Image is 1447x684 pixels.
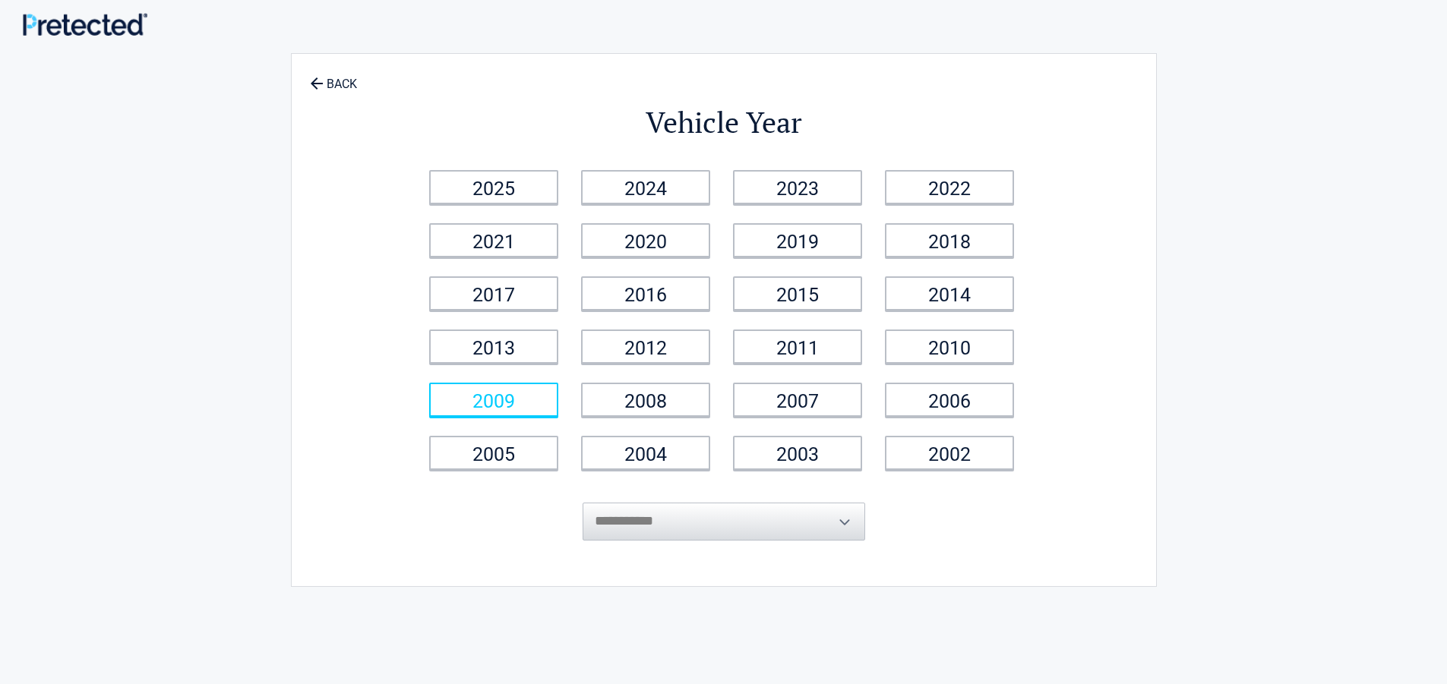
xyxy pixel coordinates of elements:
[733,276,862,310] a: 2015
[429,170,558,204] a: 2025
[885,329,1014,364] a: 2010
[581,329,710,364] a: 2012
[420,103,1028,142] h2: Vehicle Year
[733,170,862,204] a: 2023
[733,383,862,417] a: 2007
[885,436,1014,470] a: 2002
[581,223,710,257] a: 2020
[885,383,1014,417] a: 2006
[733,329,862,364] a: 2011
[429,436,558,470] a: 2005
[429,383,558,417] a: 2009
[307,64,360,90] a: BACK
[733,436,862,470] a: 2003
[429,223,558,257] a: 2021
[429,276,558,310] a: 2017
[429,329,558,364] a: 2013
[885,276,1014,310] a: 2014
[885,170,1014,204] a: 2022
[23,13,147,36] img: Main Logo
[733,223,862,257] a: 2019
[885,223,1014,257] a: 2018
[581,436,710,470] a: 2004
[581,383,710,417] a: 2008
[581,276,710,310] a: 2016
[581,170,710,204] a: 2024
